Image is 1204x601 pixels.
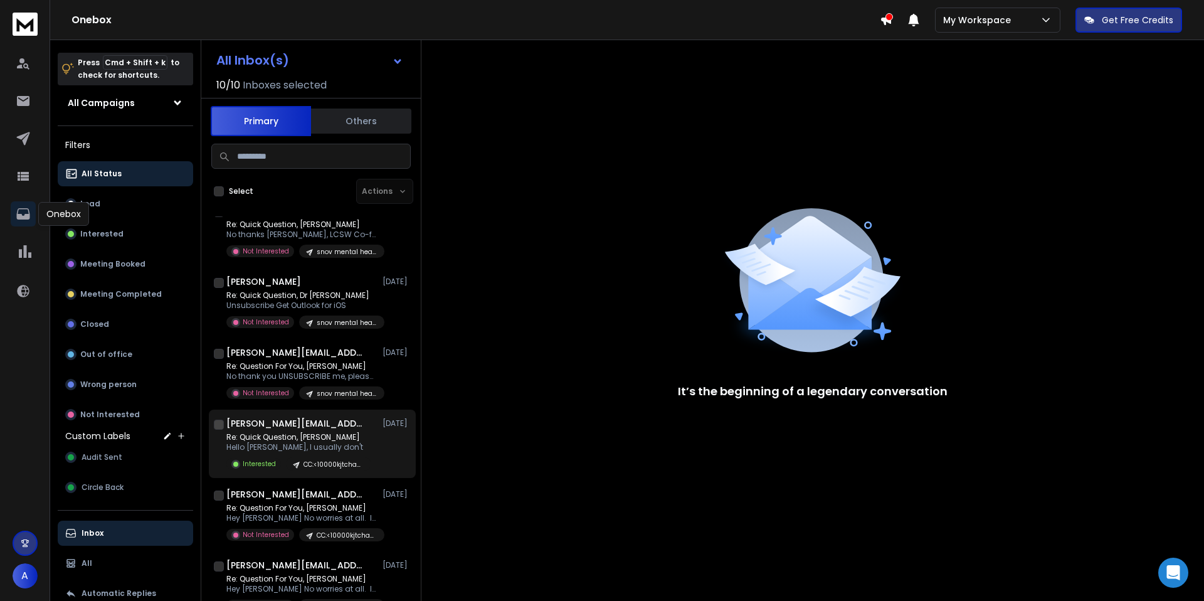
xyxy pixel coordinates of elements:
[58,221,193,247] button: Interested
[226,230,377,240] p: No thanks [PERSON_NAME], LCSW Co-founder, Supervisor, Chances
[383,489,411,499] p: [DATE]
[1075,8,1182,33] button: Get Free Credits
[243,78,327,93] h3: Inboxes selected
[317,318,377,327] p: snov mental health tech
[58,90,193,115] button: All Campaigns
[103,55,167,70] span: Cmd + Shift + k
[82,452,122,462] span: Audit Sent
[13,563,38,588] button: A
[58,445,193,470] button: Audit Sent
[304,460,364,469] p: CC:<10000kjtchable(444)[DATE]
[226,574,377,584] p: Re: Question For You, [PERSON_NAME]
[317,531,377,540] p: CC:<10000kjtchable(444)[DATE]
[226,488,364,501] h1: [PERSON_NAME][EMAIL_ADDRESS][DOMAIN_NAME]
[58,252,193,277] button: Meeting Booked
[226,300,377,311] p: Unsubscribe Get Outlook for iOS
[65,430,130,442] h3: Custom Labels
[82,558,92,568] p: All
[58,161,193,186] button: All Status
[216,54,289,66] h1: All Inbox(s)
[226,220,377,230] p: Re: Quick Question, [PERSON_NAME]
[58,475,193,500] button: Circle Back
[206,48,413,73] button: All Inbox(s)
[226,513,377,523] p: Hey [PERSON_NAME] No worries at all. I’ve
[383,560,411,570] p: [DATE]
[13,13,38,36] img: logo
[82,169,122,179] p: All Status
[1102,14,1173,26] p: Get Free Credits
[243,530,289,540] p: Not Interested
[80,380,137,390] p: Wrong person
[82,588,156,598] p: Automatic Replies
[58,521,193,546] button: Inbox
[80,229,124,239] p: Interested
[71,13,880,28] h1: Onebox
[58,342,193,367] button: Out of office
[226,346,364,359] h1: [PERSON_NAME][EMAIL_ADDRESS][DOMAIN_NAME]
[383,418,411,428] p: [DATE]
[80,319,109,329] p: Closed
[383,277,411,287] p: [DATE]
[226,417,364,430] h1: [PERSON_NAME][EMAIL_ADDRESS][DOMAIN_NAME]
[243,459,276,469] p: Interested
[317,247,377,257] p: snov mental health tech
[58,402,193,427] button: Not Interested
[216,78,240,93] span: 10 / 10
[226,503,377,513] p: Re: Question For You, [PERSON_NAME]
[317,389,377,398] p: snov mental health tech
[243,388,289,398] p: Not Interested
[38,202,89,226] div: Onebox
[943,14,1016,26] p: My Workspace
[226,432,371,442] p: Re: Quick Question, [PERSON_NAME]
[226,559,364,572] h1: [PERSON_NAME][EMAIL_ADDRESS][DOMAIN_NAME]
[229,186,253,196] label: Select
[80,199,100,209] p: Lead
[82,528,103,538] p: Inbox
[58,372,193,397] button: Wrong person
[383,348,411,358] p: [DATE]
[80,410,140,420] p: Not Interested
[80,289,162,299] p: Meeting Completed
[311,107,411,135] button: Others
[226,361,377,371] p: Re: Question For You, [PERSON_NAME]
[226,290,377,300] p: Re: Quick Question, Dr [PERSON_NAME]
[226,442,371,452] p: Hello [PERSON_NAME], I usually don't
[58,191,193,216] button: Lead
[82,482,124,492] span: Circle Back
[226,275,301,288] h1: [PERSON_NAME]
[226,584,377,594] p: Hey [PERSON_NAME] No worries at all. I’ve
[678,383,948,400] p: It’s the beginning of a legendary conversation
[58,136,193,154] h3: Filters
[243,317,289,327] p: Not Interested
[68,97,135,109] h1: All Campaigns
[226,371,377,381] p: No thank you UNSUBSCRIBE me, please. Most
[243,247,289,256] p: Not Interested
[78,56,179,82] p: Press to check for shortcuts.
[80,349,132,359] p: Out of office
[80,259,145,269] p: Meeting Booked
[1158,558,1188,588] div: Open Intercom Messenger
[58,312,193,337] button: Closed
[211,106,311,136] button: Primary
[58,551,193,576] button: All
[58,282,193,307] button: Meeting Completed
